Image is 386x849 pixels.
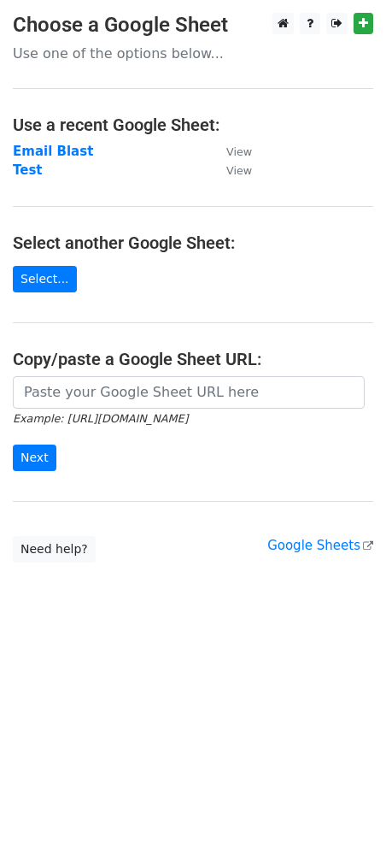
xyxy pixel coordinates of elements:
[209,144,252,159] a: View
[13,412,188,425] small: Example: [URL][DOMAIN_NAME]
[13,349,373,369] h4: Copy/paste a Google Sheet URL:
[209,162,252,178] a: View
[13,233,373,253] h4: Select another Google Sheet:
[267,538,373,553] a: Google Sheets
[13,376,365,409] input: Paste your Google Sheet URL here
[13,44,373,62] p: Use one of the options below...
[13,536,96,563] a: Need help?
[13,144,93,159] a: Email Blast
[13,445,56,471] input: Next
[13,162,43,178] a: Test
[226,164,252,177] small: View
[13,266,77,292] a: Select...
[13,115,373,135] h4: Use a recent Google Sheet:
[226,145,252,158] small: View
[13,13,373,38] h3: Choose a Google Sheet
